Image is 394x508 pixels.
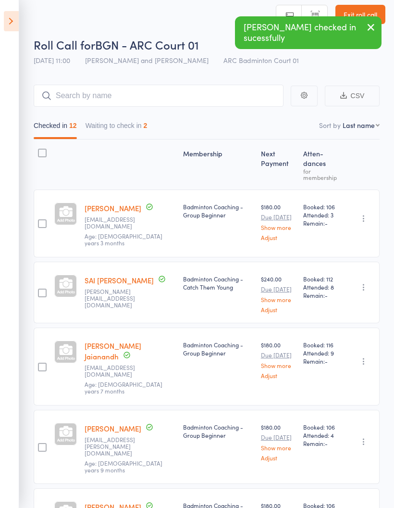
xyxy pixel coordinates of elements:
[85,459,162,474] span: Age: [DEMOGRAPHIC_DATA] years 9 months
[85,380,162,395] span: Age: [DEMOGRAPHIC_DATA] years 7 months
[85,55,209,65] span: [PERSON_NAME] and [PERSON_NAME]
[261,444,295,451] a: Show more
[303,219,341,227] span: Remain:
[261,296,295,303] a: Show more
[303,168,341,180] div: for membership
[85,423,141,433] a: [PERSON_NAME]
[34,117,77,139] button: Checked in12
[183,423,253,439] div: Badminton Coaching - Group Beginner
[144,122,148,129] div: 2
[303,423,341,431] span: Booked: 106
[261,372,295,379] a: Adjust
[261,362,295,368] a: Show more
[183,203,253,219] div: Badminton Coaching - Group Beginner
[319,120,341,130] label: Sort by
[303,357,341,365] span: Remain:
[85,341,141,361] a: [PERSON_NAME] Jaianandh
[85,275,154,285] a: SAI [PERSON_NAME]
[85,436,147,457] small: maharana.susanta@gmail.com
[223,55,299,65] span: ARC Badminton Court 01
[325,86,380,106] button: CSV
[261,423,295,461] div: $180.00
[85,232,162,247] span: Age: [DEMOGRAPHIC_DATA] years 3 months
[325,291,328,299] span: -
[261,352,295,358] small: Due [DATE]
[261,434,295,441] small: Due [DATE]
[303,283,341,291] span: Attended: 8
[261,224,295,230] a: Show more
[343,120,375,130] div: Last name
[299,144,345,185] div: Atten­dances
[335,5,385,24] a: Exit roll call
[257,144,299,185] div: Next Payment
[303,341,341,349] span: Booked: 116
[261,275,295,313] div: $240.00
[261,286,295,292] small: Due [DATE]
[325,439,328,447] span: -
[85,203,141,213] a: [PERSON_NAME]
[85,216,147,230] small: Lakshmi.sri8@outlook.com
[303,349,341,357] span: Attended: 9
[34,55,70,65] span: [DATE] 11:00
[85,288,147,309] small: Akshaya.gelli@gmail.com
[261,455,295,461] a: Adjust
[325,219,328,227] span: -
[69,122,77,129] div: 12
[34,37,95,52] span: Roll Call for
[235,16,382,49] div: [PERSON_NAME] checked in sucessfully
[86,117,148,139] button: Waiting to check in2
[261,203,295,241] div: $180.00
[325,357,328,365] span: -
[261,234,295,241] a: Adjust
[303,439,341,447] span: Remain:
[303,291,341,299] span: Remain:
[179,144,257,185] div: Membership
[183,341,253,357] div: Badminton Coaching - Group Beginner
[303,211,341,219] span: Attended: 3
[34,85,283,107] input: Search by name
[261,341,295,379] div: $180.00
[261,306,295,313] a: Adjust
[85,364,147,378] small: jaianandh07@gmail.com
[303,275,341,283] span: Booked: 112
[95,37,199,52] span: BGN - ARC Court 01
[183,275,253,291] div: Badminton Coaching - Catch Them Young
[303,431,341,439] span: Attended: 4
[303,203,341,211] span: Booked: 106
[261,214,295,220] small: Due [DATE]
